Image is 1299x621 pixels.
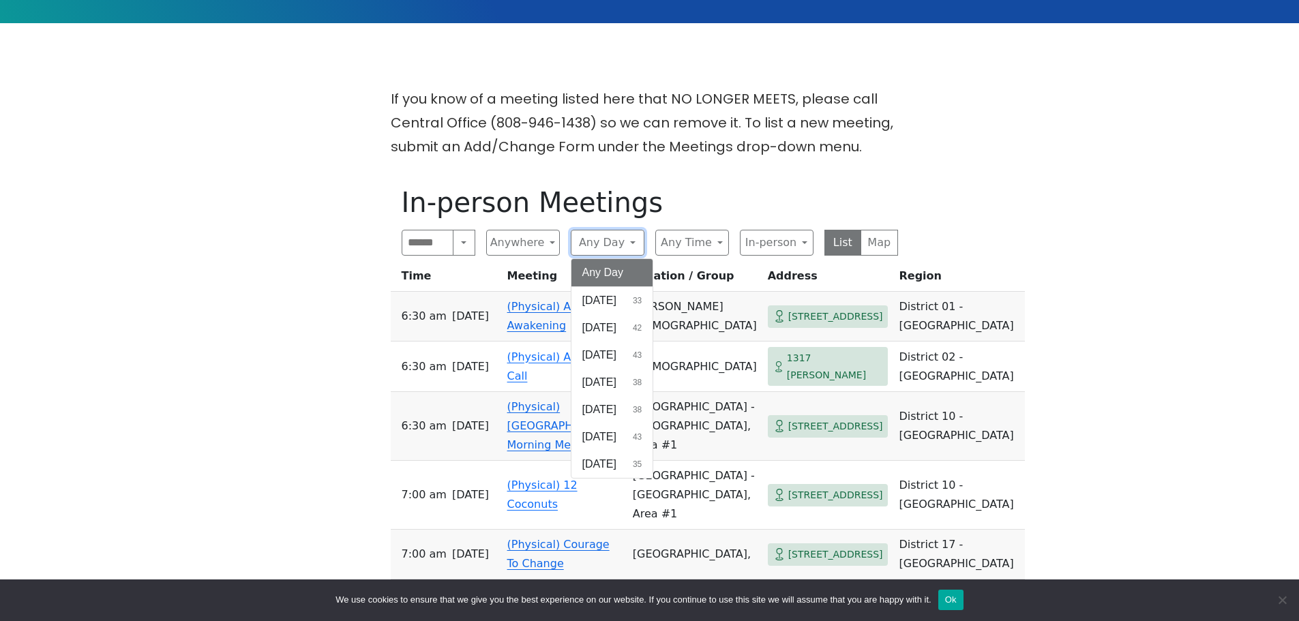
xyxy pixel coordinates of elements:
[507,479,578,511] a: (Physical) 12 Coconuts
[627,461,762,530] td: [GEOGRAPHIC_DATA] - [GEOGRAPHIC_DATA], Area #1
[627,530,762,579] td: [GEOGRAPHIC_DATA],
[571,396,653,423] button: [DATE]38 results
[893,342,1024,392] td: District 02 - [GEOGRAPHIC_DATA]
[571,287,653,314] button: [DATE]33 results
[788,308,883,325] span: [STREET_ADDRESS]
[893,461,1024,530] td: District 10 - [GEOGRAPHIC_DATA]
[453,230,475,256] button: Search
[788,418,883,435] span: [STREET_ADDRESS]
[402,357,447,376] span: 6:30 AM
[452,357,489,376] span: [DATE]
[788,487,883,504] span: [STREET_ADDRESS]
[627,392,762,461] td: [GEOGRAPHIC_DATA] - [GEOGRAPHIC_DATA], Area #1
[582,320,616,336] span: [DATE]
[452,545,489,564] span: [DATE]
[627,267,762,292] th: Location / Group
[571,451,653,478] button: [DATE]35 results
[571,342,653,369] button: [DATE]43 results
[633,349,642,361] span: 43 results
[893,292,1024,342] td: District 01 - [GEOGRAPHIC_DATA]
[402,186,898,219] h1: In-person Meetings
[633,294,642,307] span: 33 results
[938,590,964,610] button: Ok
[582,347,616,363] span: [DATE]
[402,307,447,326] span: 6:30 AM
[571,369,653,396] button: [DATE]38 results
[627,292,762,342] td: [PERSON_NAME][DEMOGRAPHIC_DATA]
[1275,593,1289,607] span: No
[787,350,883,383] span: 1317 [PERSON_NAME]
[391,267,502,292] th: Time
[502,267,627,292] th: Meeting
[762,267,894,292] th: Address
[633,404,642,416] span: 38 results
[391,87,909,159] p: If you know of a meeting listed here that NO LONGER MEETS, please call Central Office (808-946-14...
[582,292,616,309] span: [DATE]
[452,307,489,326] span: [DATE]
[452,416,489,436] span: [DATE]
[582,402,616,418] span: [DATE]
[893,392,1024,461] td: District 10 - [GEOGRAPHIC_DATA]
[582,374,616,391] span: [DATE]
[633,431,642,443] span: 43 results
[893,267,1024,292] th: Region
[655,230,729,256] button: Any Time
[402,416,447,436] span: 6:30 AM
[788,546,883,563] span: [STREET_ADDRESS]
[402,485,447,504] span: 7:00 AM
[507,300,620,332] a: (Physical) A Spiritual Awakening
[507,350,618,382] a: (Physical) A Wakeup Call
[507,538,610,570] a: (Physical) Courage To Change
[627,342,762,392] td: [DEMOGRAPHIC_DATA]
[402,230,454,256] input: Search
[571,423,653,451] button: [DATE]43 results
[507,400,622,451] a: (Physical) [GEOGRAPHIC_DATA] Morning Meditation
[582,456,616,472] span: [DATE]
[486,230,560,256] button: Anywhere
[571,314,653,342] button: [DATE]42 results
[571,230,644,256] button: Any Day
[582,429,616,445] span: [DATE]
[571,258,654,479] div: Any Day
[633,376,642,389] span: 38 results
[402,545,447,564] span: 7:00 AM
[452,485,489,504] span: [DATE]
[335,593,931,607] span: We use cookies to ensure that we give you the best experience on our website. If you continue to ...
[571,259,653,286] button: Any Day
[893,530,1024,579] td: District 17 - [GEOGRAPHIC_DATA]
[633,458,642,470] span: 35 results
[633,322,642,334] span: 42 results
[824,230,862,256] button: List
[740,230,813,256] button: In-person
[861,230,898,256] button: Map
